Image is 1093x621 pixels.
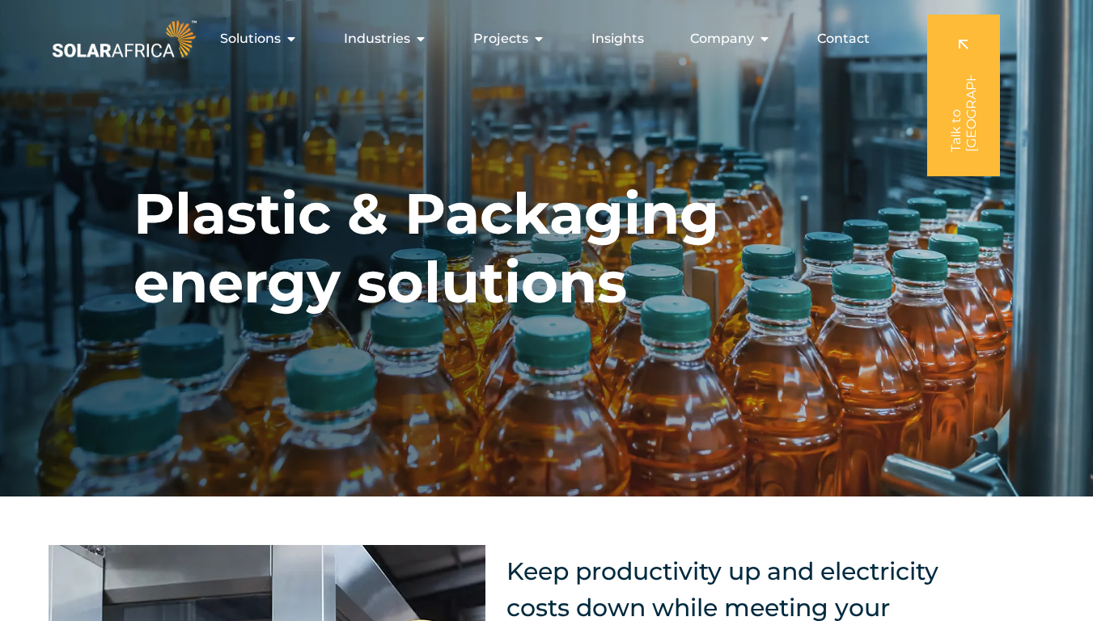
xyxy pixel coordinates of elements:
[690,29,754,49] span: Company
[133,180,740,317] h1: Plastic & Packaging energy solutions
[817,29,870,49] a: Contact
[200,23,883,55] div: Menu Toggle
[220,29,281,49] span: Solutions
[344,29,410,49] span: Industries
[591,29,644,49] a: Insights
[473,29,528,49] span: Projects
[200,23,883,55] nav: Menu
